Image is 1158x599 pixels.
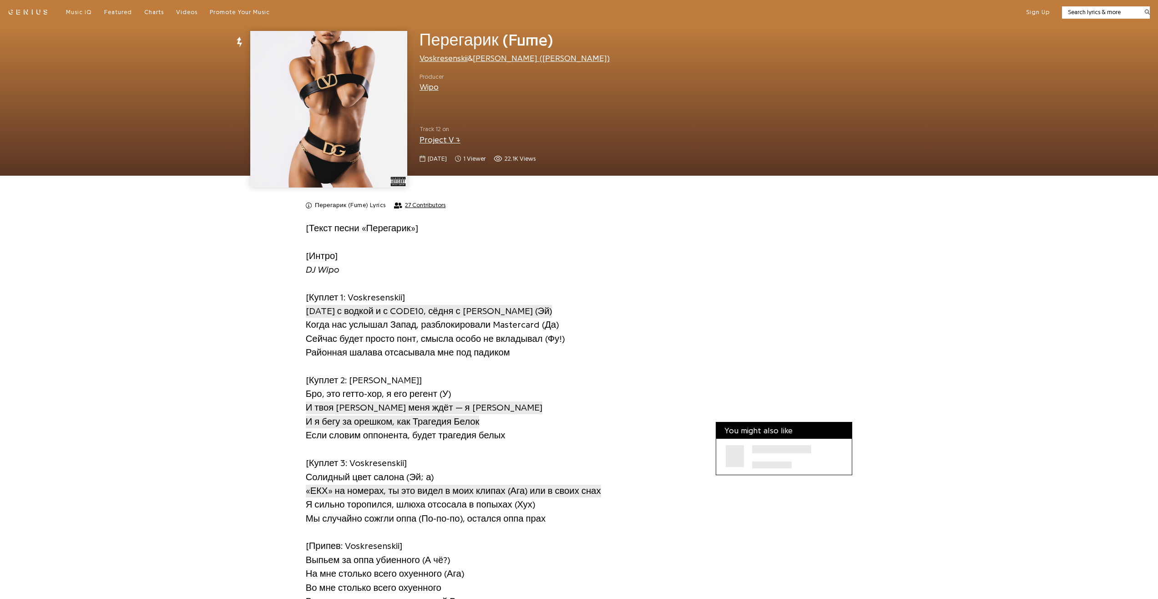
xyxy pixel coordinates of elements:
button: Sign Up [1026,8,1050,16]
img: Cover art for Перегарик (Fume) by Voskresenskii & Джон Гарик (John Garik) [250,31,407,188]
i: DJ Wipo [306,265,339,274]
span: Producer [420,72,444,81]
a: Voskresenskii [420,54,468,62]
a: Project V [420,136,460,144]
a: Music IQ [66,8,92,16]
a: Featured [104,8,132,16]
span: Featured [104,9,132,15]
input: Search lyrics & more [1062,8,1139,17]
a: И твоя [PERSON_NAME] меня ждёт — я [PERSON_NAME] [306,401,542,415]
span: И твоя [PERSON_NAME] меня ждёт — я [PERSON_NAME] [306,401,542,414]
span: Перегарик (Fume) [420,32,553,48]
span: 27 Contributors [405,202,445,209]
span: 1 viewer [463,154,485,163]
span: Music IQ [66,9,92,15]
span: 1 viewer [455,154,485,163]
span: Track 12 on [420,125,704,134]
h2: Перегарик (Fume) Lyrics [315,201,386,209]
a: Promote Your Music [210,8,270,16]
div: & [420,52,704,64]
span: 22,123 views [494,154,536,163]
a: [PERSON_NAME] ([PERSON_NAME]) [473,54,610,62]
a: «ЕКХ» на номерах, ты это видел в моих клипах (Ага) или в своих снах [306,484,601,498]
div: You might also like [716,422,852,439]
span: И я бегу за орешком, как Трагедия Белок [306,416,480,428]
a: [DATE] с водкой и с CODE10, сёдня с [PERSON_NAME] (Эй) [306,304,552,318]
span: Videos [176,9,197,15]
a: Videos [176,8,197,16]
button: 27 Contributors [394,202,446,209]
span: «ЕКХ» на номерах, ты это видел в моих клипах (Ага) или в своих снах [306,485,601,497]
span: Promote Your Music [210,9,270,15]
span: Charts [144,9,164,15]
a: Charts [144,8,164,16]
span: 22.1K views [505,154,536,163]
a: И я бегу за орешком, как Трагедия Белок [306,415,480,429]
span: [DATE] [428,154,447,163]
span: [DATE] с водкой и с CODE10, сёдня с [PERSON_NAME] (Эй) [306,305,552,318]
a: Wipo [420,83,439,91]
